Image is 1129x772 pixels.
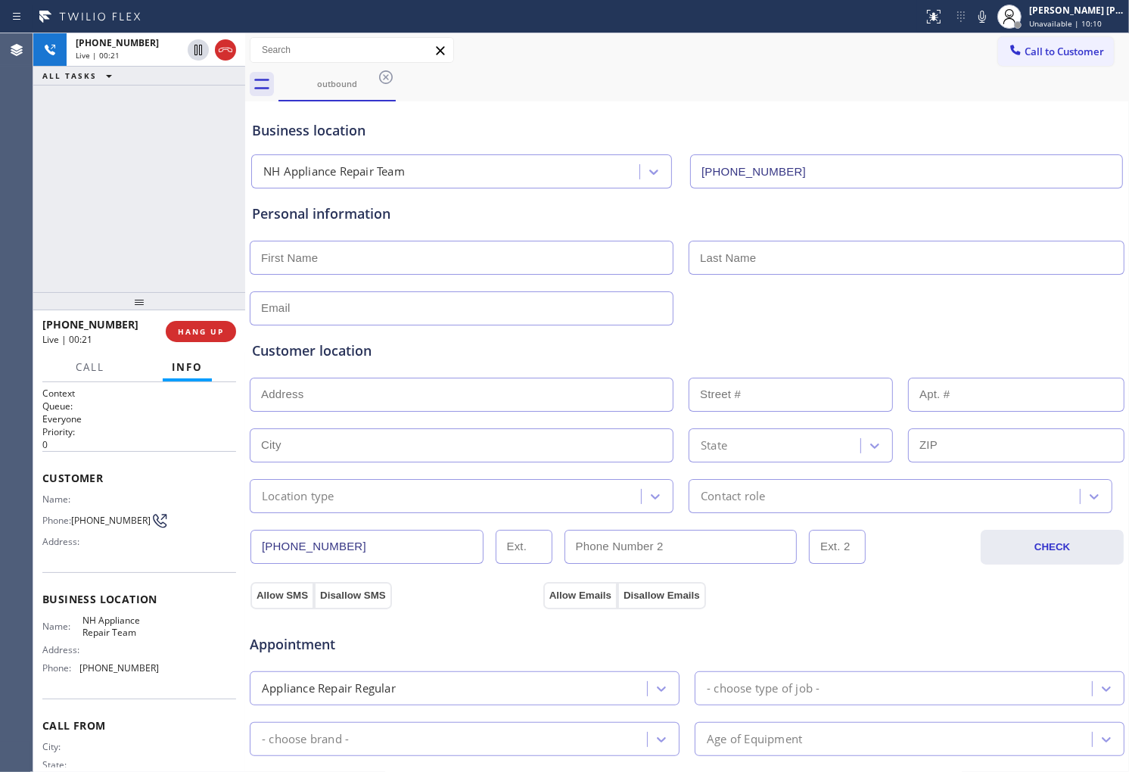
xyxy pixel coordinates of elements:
[707,730,802,748] div: Age of Equipment
[42,412,236,425] p: Everyone
[42,425,236,438] h2: Priority:
[689,378,893,412] input: Street #
[33,67,127,85] button: ALL TASKS
[690,154,1123,188] input: Phone Number
[250,38,453,62] input: Search
[42,493,82,505] span: Name:
[42,662,79,674] span: Phone:
[42,471,236,485] span: Customer
[188,39,209,61] button: Hold Customer
[262,487,334,505] div: Location type
[42,536,82,547] span: Address:
[71,515,151,526] span: [PHONE_NUMBER]
[42,592,236,606] span: Business location
[981,530,1124,565] button: CHECK
[252,120,1122,141] div: Business location
[250,530,484,564] input: Phone Number
[701,437,727,454] div: State
[166,321,236,342] button: HANG UP
[42,438,236,451] p: 0
[172,360,203,374] span: Info
[76,36,159,49] span: [PHONE_NUMBER]
[42,333,92,346] span: Live | 00:21
[42,644,82,655] span: Address:
[314,582,392,609] button: Disallow SMS
[250,291,673,325] input: Email
[42,70,97,81] span: ALL TASKS
[998,37,1114,66] button: Call to Customer
[908,378,1124,412] input: Apt. #
[701,487,765,505] div: Contact role
[262,730,349,748] div: - choose brand -
[280,78,394,89] div: outbound
[250,241,673,275] input: First Name
[250,634,540,655] span: Appointment
[42,317,138,332] span: [PHONE_NUMBER]
[972,6,993,27] button: Mute
[809,530,866,564] input: Ext. 2
[42,621,82,632] span: Name:
[263,163,405,181] div: NH Appliance Repair Team
[496,530,552,564] input: Ext.
[67,353,114,382] button: Call
[42,515,71,526] span: Phone:
[250,378,673,412] input: Address
[215,39,236,61] button: Hang up
[617,582,706,609] button: Disallow Emails
[178,326,224,337] span: HANG UP
[543,582,617,609] button: Allow Emails
[76,50,120,61] span: Live | 00:21
[42,400,236,412] h2: Queue:
[163,353,212,382] button: Info
[262,680,396,697] div: Appliance Repair Regular
[250,582,314,609] button: Allow SMS
[1029,18,1102,29] span: Unavailable | 10:10
[42,387,236,400] h1: Context
[76,360,104,374] span: Call
[707,680,820,697] div: - choose type of job -
[82,615,158,638] span: NH Appliance Repair Team
[42,759,82,770] span: State:
[252,204,1122,224] div: Personal information
[42,741,82,752] span: City:
[689,241,1124,275] input: Last Name
[908,428,1124,462] input: ZIP
[1029,4,1124,17] div: [PERSON_NAME] [PERSON_NAME]
[1025,45,1104,58] span: Call to Customer
[79,662,159,674] span: [PHONE_NUMBER]
[564,530,798,564] input: Phone Number 2
[250,428,673,462] input: City
[252,341,1122,361] div: Customer location
[42,718,236,733] span: Call From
